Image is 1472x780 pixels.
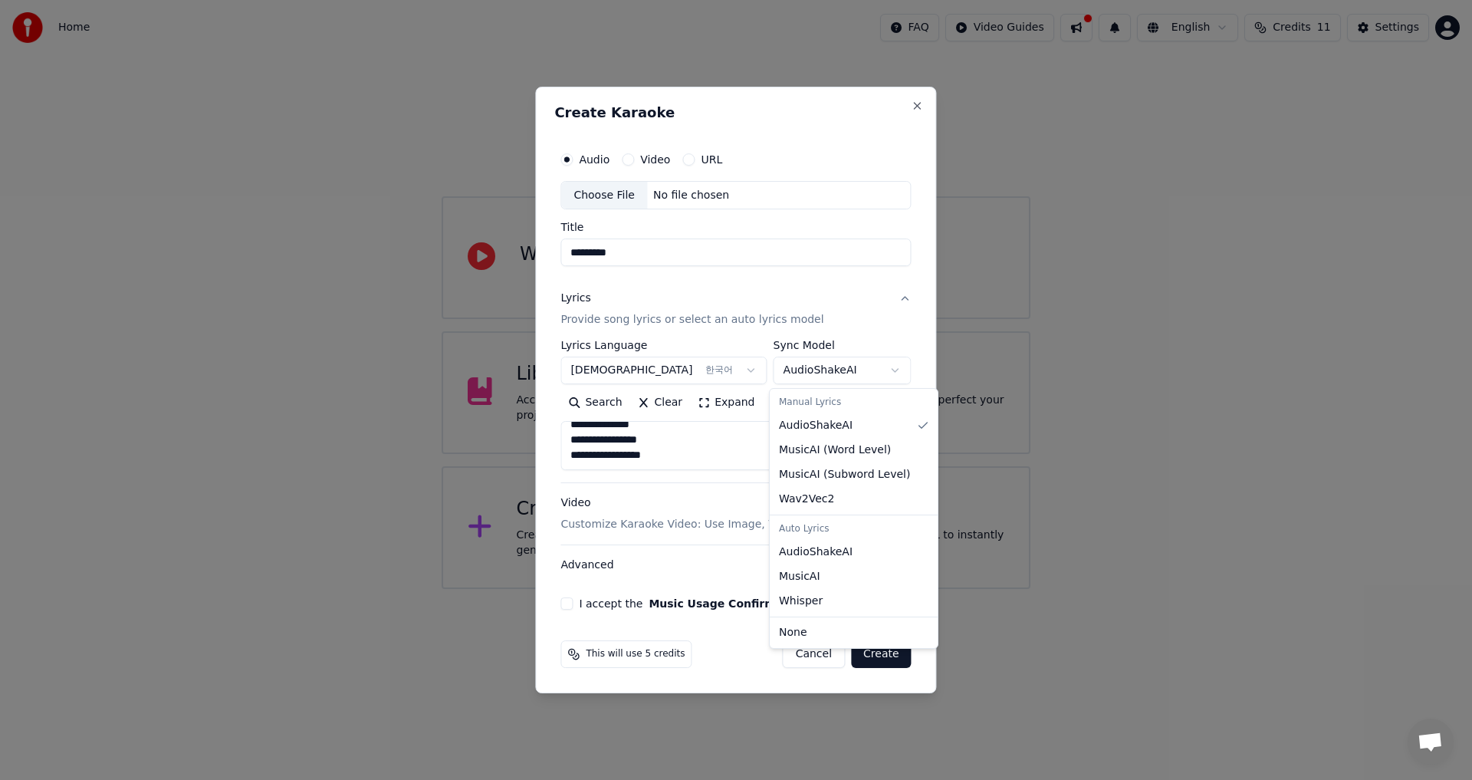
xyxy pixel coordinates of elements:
[779,625,807,640] span: None
[773,518,935,540] div: Auto Lyrics
[773,392,935,413] div: Manual Lyrics
[779,594,823,609] span: Whisper
[779,569,820,584] span: MusicAI
[779,418,853,433] span: AudioShakeAI
[779,492,834,507] span: Wav2Vec2
[779,545,853,560] span: AudioShakeAI
[779,467,910,482] span: MusicAI ( Subword Level )
[779,443,891,458] span: MusicAI ( Word Level )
